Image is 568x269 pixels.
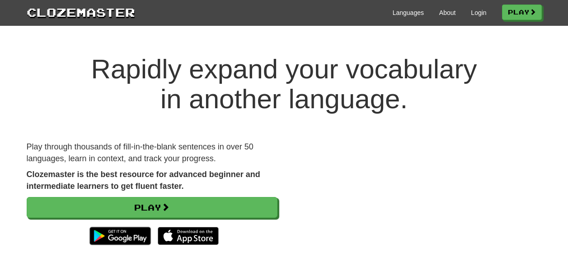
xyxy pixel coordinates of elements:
a: Play [27,197,277,218]
p: Play through thousands of fill-in-the-blank sentences in over 50 languages, learn in context, and... [27,141,277,164]
a: Languages [393,8,424,17]
a: Clozemaster [27,4,135,20]
a: Play [502,5,542,20]
strong: Clozemaster is the best resource for advanced beginner and intermediate learners to get fluent fa... [27,170,260,191]
img: Get it on Google Play [85,222,155,250]
a: Login [471,8,486,17]
img: Download_on_the_App_Store_Badge_US-UK_135x40-25178aeef6eb6b83b96f5f2d004eda3bffbb37122de64afbaef7... [158,227,219,245]
a: About [439,8,456,17]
